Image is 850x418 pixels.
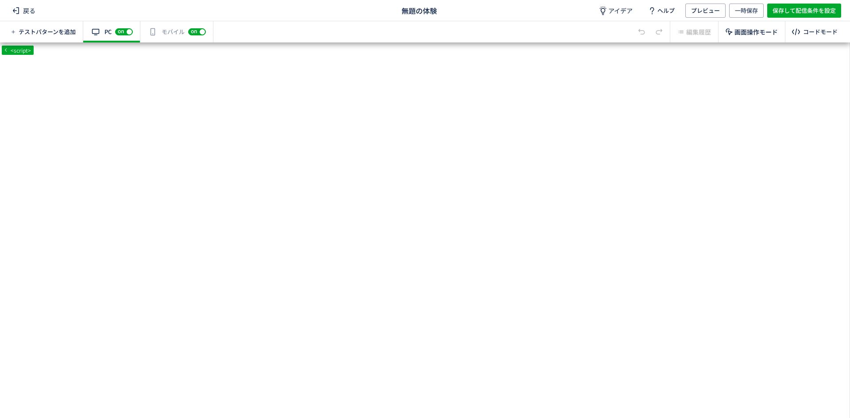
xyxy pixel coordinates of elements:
span: <script> [9,46,33,54]
span: on [191,28,197,34]
span: 無題の体験 [402,5,437,15]
span: テストパターンを追加 [19,28,76,36]
span: アイデア [608,6,633,15]
a: ヘルプ [640,4,682,18]
span: 保存して配信条件を設定 [773,4,836,18]
button: 一時保存 [729,4,764,18]
span: 編集履歴 [686,27,711,36]
span: on [118,28,124,34]
button: プレビュー [685,4,726,18]
span: 画面操作モード [734,27,778,36]
span: ヘルプ [657,4,675,18]
button: 保存して配信条件を設定 [767,4,841,18]
span: プレビュー [691,4,720,18]
div: コードモード [803,28,838,36]
span: 一時保存 [735,4,758,18]
span: 戻る [9,4,39,18]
